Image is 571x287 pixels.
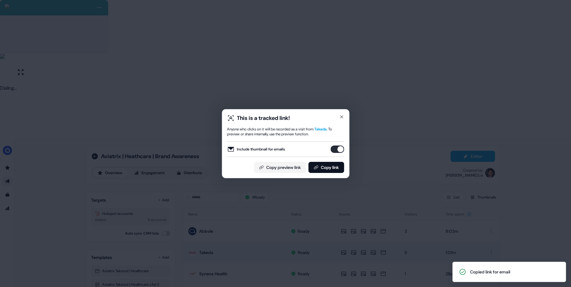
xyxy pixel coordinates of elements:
div: Anyone who clicks on it will be recorded as a visit from . To preview or share internally, use th... [227,127,344,137]
button: Copy link [308,162,344,173]
div: Copied link for email [470,269,510,275]
button: Copy preview link [254,162,306,173]
label: Include thumbnail for emails [227,146,285,153]
div: This is a tracked link! [237,114,290,122]
span: Takeda [314,127,327,132]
